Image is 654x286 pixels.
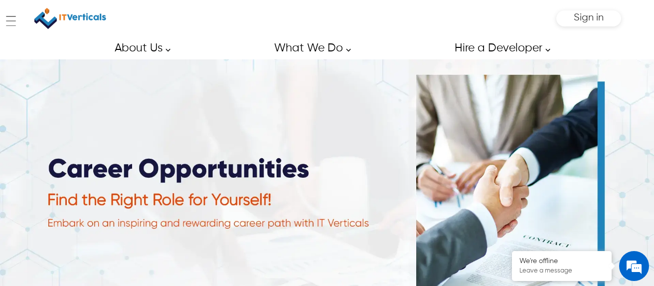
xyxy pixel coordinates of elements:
img: IT Verticals Inc [34,5,106,32]
a: About Us [103,37,176,59]
p: Leave a message [519,267,604,275]
span: Sign in [574,12,604,23]
a: IT Verticals Inc [33,5,108,32]
a: Sign in [574,15,604,22]
a: Hire a Developer [443,37,556,59]
a: What We Do [263,37,356,59]
div: We're offline [519,257,604,266]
